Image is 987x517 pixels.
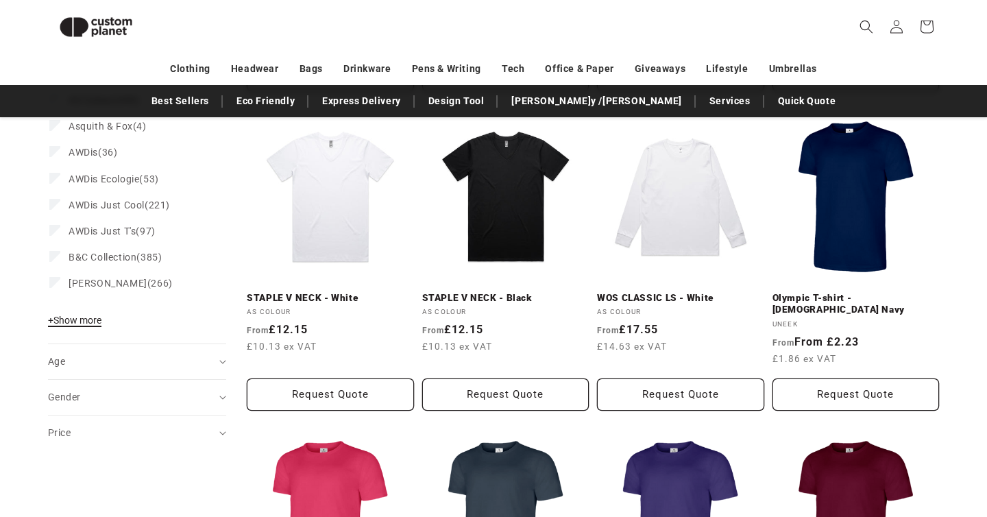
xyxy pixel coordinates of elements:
[48,5,144,49] img: Custom Planet
[752,369,987,517] iframe: Chat Widget
[706,57,748,81] a: Lifestyle
[422,89,491,113] a: Design Tool
[69,226,136,237] span: AWDis Just T's
[597,292,764,304] a: WOS CLASSIC LS - White
[772,292,940,316] a: Olympic T-shirt - [DEMOGRAPHIC_DATA] Navy
[48,416,226,450] summary: Price
[69,251,162,263] span: (385)
[851,12,881,42] summary: Search
[69,147,98,158] span: AWDis
[69,200,145,211] span: AWDis Just Cool
[597,378,764,411] : Request Quote
[545,57,613,81] a: Office & Paper
[247,292,414,304] a: STAPLE V NECK - White
[69,199,170,211] span: (221)
[69,252,136,263] span: B&C Collection
[502,57,524,81] a: Tech
[69,225,156,237] span: (97)
[48,427,71,438] span: Price
[504,89,688,113] a: [PERSON_NAME]y /[PERSON_NAME]
[48,392,80,402] span: Gender
[48,356,65,367] span: Age
[422,378,589,411] button: Request Quote
[48,315,101,326] span: Show more
[635,57,685,81] a: Giveaways
[145,89,216,113] a: Best Sellers
[48,344,226,379] summary: Age (0 selected)
[230,89,302,113] a: Eco Friendly
[703,89,757,113] a: Services
[247,378,414,411] button: Request Quote
[48,314,106,333] button: Show more
[48,315,53,326] span: +
[69,277,173,289] span: (266)
[69,146,117,158] span: (36)
[769,57,817,81] a: Umbrellas
[300,57,323,81] a: Bags
[69,173,139,184] span: AWDis Ecologie
[69,120,147,132] span: (4)
[315,89,408,113] a: Express Delivery
[343,57,391,81] a: Drinkware
[48,380,226,415] summary: Gender (0 selected)
[412,57,481,81] a: Pens & Writing
[69,173,159,185] span: (53)
[422,292,589,304] a: STAPLE V NECK - Black
[170,57,210,81] a: Clothing
[771,89,843,113] a: Quick Quote
[69,278,147,289] span: [PERSON_NAME]
[69,121,133,132] span: Asquith & Fox
[231,57,279,81] a: Headwear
